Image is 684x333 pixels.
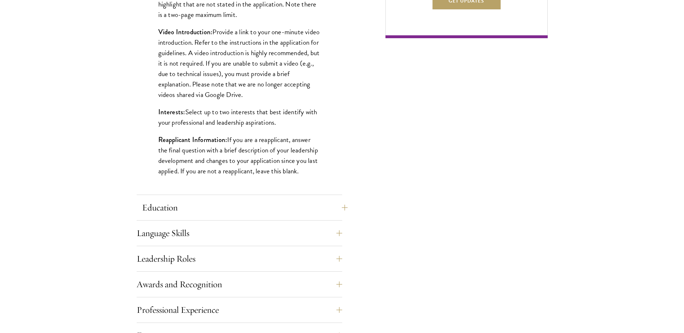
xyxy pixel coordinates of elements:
p: Provide a link to your one-minute video introduction. Refer to the instructions in the applicatio... [158,27,321,100]
button: Language Skills [137,225,342,242]
p: Select up to two interests that best identify with your professional and leadership aspirations. [158,107,321,128]
strong: Interests: [158,107,185,117]
button: Awards and Recognition [137,276,342,293]
p: If you are a reapplicant, answer the final question with a brief description of your leadership d... [158,134,321,176]
button: Leadership Roles [137,250,342,267]
strong: Reapplicant Information: [158,135,228,145]
strong: Video Introduction: [158,27,213,37]
button: Professional Experience [137,301,342,319]
button: Education [142,199,348,216]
